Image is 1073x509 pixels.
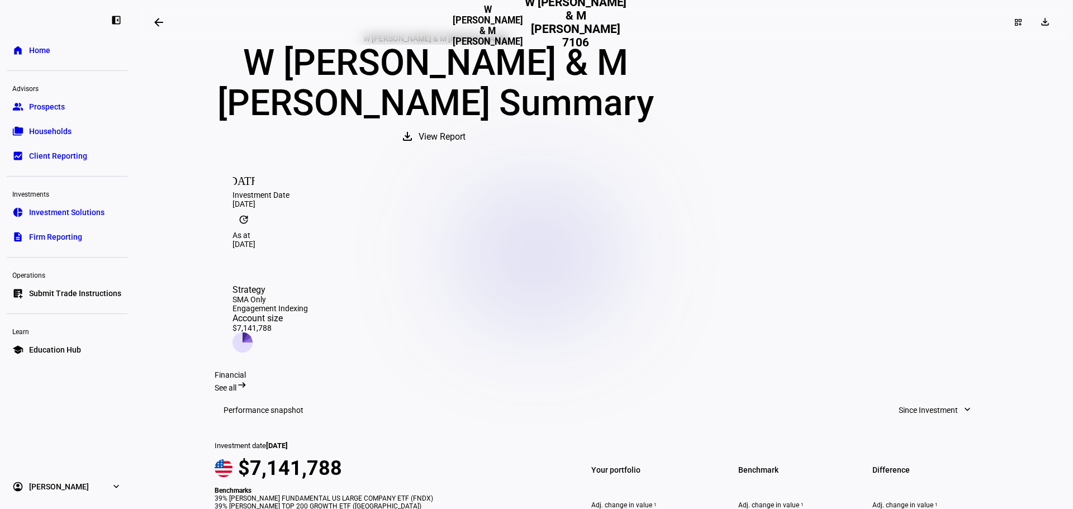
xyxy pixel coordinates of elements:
mat-icon: update [232,208,255,231]
span: Client Reporting [29,150,87,161]
eth-mat-symbol: home [12,45,23,56]
span: [DATE] [266,441,288,450]
span: Your portfolio [591,462,711,478]
a: bid_landscapeClient Reporting [7,145,127,167]
a: groupProspects [7,96,127,118]
mat-icon: dashboard_customize [1014,18,1023,27]
span: Prospects [29,101,65,112]
div: SMA Only [232,295,308,304]
eth-mat-symbol: list_alt_add [12,288,23,299]
mat-icon: download [1039,16,1051,27]
div: Financial [215,370,993,379]
mat-icon: arrow_backwards [152,16,165,29]
h3: Performance snapshot [224,406,303,415]
div: Engagement Indexing [232,304,308,313]
span: Investment Solutions [29,207,105,218]
div: Benchmarks [215,487,560,494]
span: View Report [419,123,466,150]
div: Strategy [232,284,308,295]
div: 39% [PERSON_NAME] FUNDAMENTAL US LARGE COMPANY ETF (FNDX) [215,494,560,502]
sup: 1 [799,501,804,509]
div: W [PERSON_NAME] & M [PERSON_NAME] Summary [215,43,656,123]
a: homeHome [7,39,127,61]
span: See all [215,383,236,392]
eth-mat-symbol: left_panel_close [111,15,122,26]
span: Adj. change in value [591,501,711,509]
span: Households [29,126,72,137]
mat-icon: download [401,130,414,143]
div: Investment date [215,441,560,450]
span: Benchmark [738,462,858,478]
div: [DATE] [232,199,975,208]
mat-icon: [DATE] [232,168,255,191]
span: $7,141,788 [238,456,342,480]
div: Learn [7,323,127,339]
a: descriptionFirm Reporting [7,226,127,248]
div: Investments [7,185,127,201]
span: Adj. change in value [872,501,993,509]
span: Home [29,45,50,56]
span: Submit Trade Instructions [29,288,121,299]
eth-mat-symbol: expand_more [111,481,122,492]
mat-icon: expand_more [962,404,973,415]
div: As at [232,231,975,240]
span: [PERSON_NAME] [29,481,89,492]
a: folder_copyHouseholds [7,120,127,142]
eth-mat-symbol: group [12,101,23,112]
eth-mat-symbol: folder_copy [12,126,23,137]
div: $7,141,788 [232,324,308,332]
eth-mat-symbol: school [12,344,23,355]
div: Account size [232,313,308,324]
div: Investment Date [232,191,975,199]
sup: 1 [652,501,657,509]
h3: W [PERSON_NAME] & M [PERSON_NAME] [452,4,524,48]
span: Firm Reporting [29,231,82,242]
span: Difference [872,462,993,478]
mat-icon: arrow_right_alt [236,379,248,391]
span: Education Hub [29,344,81,355]
span: Adj. change in value [738,501,858,509]
eth-mat-symbol: bid_landscape [12,150,23,161]
eth-mat-symbol: description [12,231,23,242]
div: Advisors [7,80,127,96]
div: Operations [7,267,127,282]
span: Since Investment [899,399,958,421]
a: pie_chartInvestment Solutions [7,201,127,223]
eth-mat-symbol: pie_chart [12,207,23,218]
eth-mat-symbol: account_circle [12,481,23,492]
div: [DATE] [232,240,975,249]
button: View Report [390,123,481,150]
button: Since Investment [887,399,984,421]
sup: 1 [933,501,938,509]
